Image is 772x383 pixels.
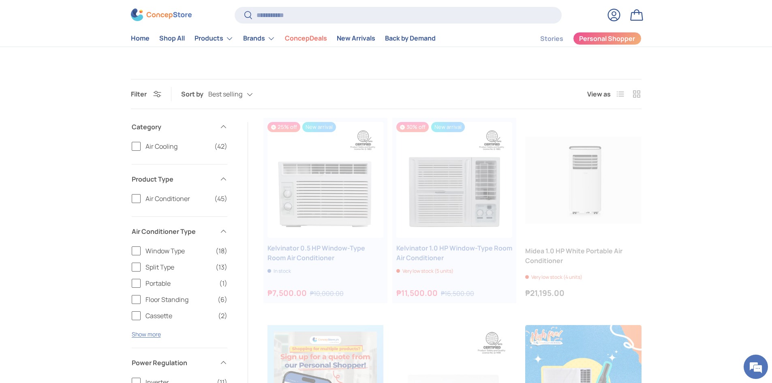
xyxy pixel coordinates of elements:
button: Show more [132,330,161,338]
a: Shop All [159,31,185,47]
h1: Air Conditioners [131,25,277,49]
span: Air Conditioner Type [132,227,214,236]
span: Power Regulation [132,358,214,368]
span: Product Type [132,174,214,184]
span: Category [132,122,214,132]
span: Window Type [145,246,211,256]
span: Cassette [145,311,213,321]
label: Sort by [181,89,208,99]
span: (6) [218,295,227,304]
span: (2) [218,311,227,321]
nav: Secondary [521,30,642,47]
img: ConcepStore [131,9,192,21]
a: New Arrivals [337,31,375,47]
span: (42) [214,141,227,151]
span: Best selling [208,90,242,98]
a: ConcepDeals [285,31,327,47]
span: Personal Shopper [579,36,635,42]
span: Filter [131,90,147,98]
summary: Power Regulation [132,348,227,377]
span: View as [587,89,611,99]
span: (45) [214,194,227,203]
summary: Air Conditioner Type [132,217,227,246]
span: Portable [145,278,214,288]
a: Home [131,31,150,47]
nav: Primary [131,30,436,47]
summary: Category [132,112,227,141]
summary: Product Type [132,165,227,194]
span: (1) [219,278,227,288]
span: (13) [216,262,227,272]
span: Air Cooling [145,141,210,151]
summary: Products [190,30,238,47]
summary: Brands [238,30,280,47]
a: Back by Demand [385,31,436,47]
span: Air Conditioner [145,194,210,203]
a: Personal Shopper [573,32,642,45]
a: Stories [540,31,563,47]
button: Best selling [208,88,269,102]
span: (18) [216,246,227,256]
span: Split Type [145,262,211,272]
button: Filter [131,90,161,98]
span: Floor Standing [145,295,213,304]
